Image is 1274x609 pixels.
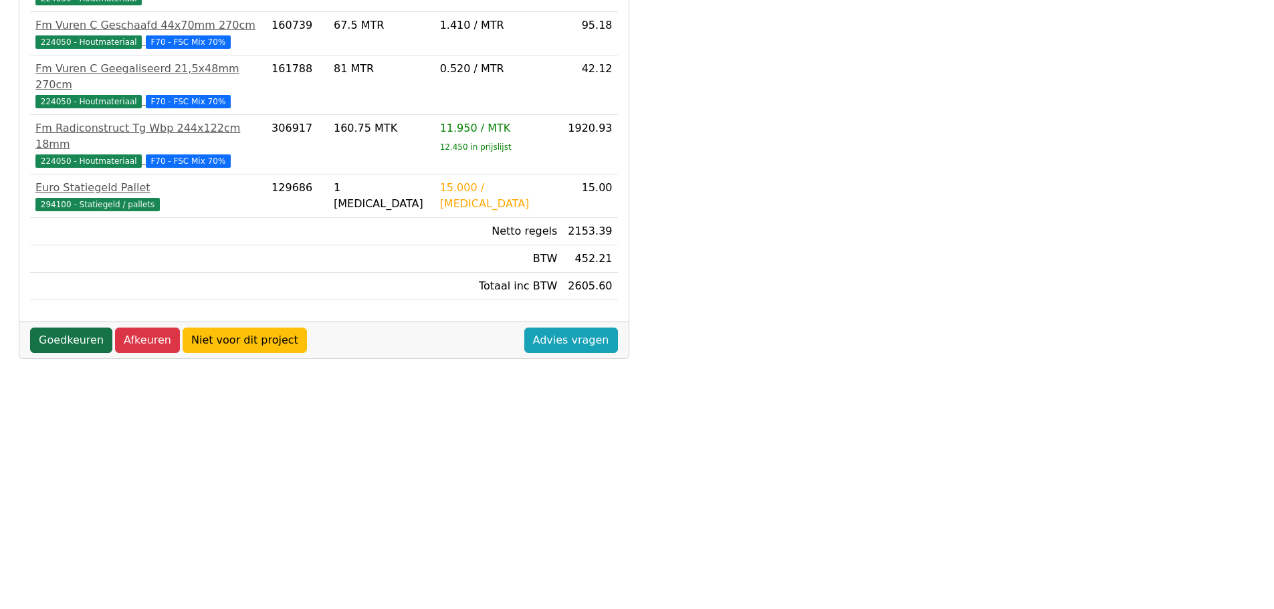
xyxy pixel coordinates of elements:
[562,55,617,115] td: 42.12
[562,115,617,174] td: 1920.93
[266,55,328,115] td: 161788
[35,61,261,109] a: Fm Vuren C Geegaliseerd 21,5x48mm 270cm224050 - Houtmateriaal F70 - FSC Mix 70%
[435,245,563,273] td: BTW
[146,154,231,168] span: F70 - FSC Mix 70%
[562,273,617,300] td: 2605.60
[35,180,261,196] div: Euro Statiegeld Pallet
[30,328,112,353] a: Goedkeuren
[562,245,617,273] td: 452.21
[440,120,558,136] div: 11.950 / MTK
[146,95,231,108] span: F70 - FSC Mix 70%
[440,17,558,33] div: 1.410 / MTR
[266,115,328,174] td: 306917
[334,120,429,136] div: 160.75 MTK
[435,218,563,245] td: Netto regels
[35,17,261,49] a: Fm Vuren C Geschaafd 44x70mm 270cm224050 - Houtmateriaal F70 - FSC Mix 70%
[266,174,328,218] td: 129686
[35,17,261,33] div: Fm Vuren C Geschaafd 44x70mm 270cm
[115,328,180,353] a: Afkeuren
[35,198,160,211] span: 294100 - Statiegeld / pallets
[334,61,429,77] div: 81 MTR
[35,120,261,152] div: Fm Radiconstruct Tg Wbp 244x122cm 18mm
[440,180,558,212] div: 15.000 / [MEDICAL_DATA]
[524,328,618,353] a: Advies vragen
[35,180,261,212] a: Euro Statiegeld Pallet294100 - Statiegeld / pallets
[183,328,307,353] a: Niet voor dit project
[334,17,429,33] div: 67.5 MTR
[435,273,563,300] td: Totaal inc BTW
[562,174,617,218] td: 15.00
[562,218,617,245] td: 2153.39
[35,120,261,168] a: Fm Radiconstruct Tg Wbp 244x122cm 18mm224050 - Houtmateriaal F70 - FSC Mix 70%
[35,61,261,93] div: Fm Vuren C Geegaliseerd 21,5x48mm 270cm
[146,35,231,49] span: F70 - FSC Mix 70%
[35,95,142,108] span: 224050 - Houtmateriaal
[35,35,142,49] span: 224050 - Houtmateriaal
[334,180,429,212] div: 1 [MEDICAL_DATA]
[440,61,558,77] div: 0.520 / MTR
[266,12,328,55] td: 160739
[562,12,617,55] td: 95.18
[35,154,142,168] span: 224050 - Houtmateriaal
[440,142,512,152] sub: 12.450 in prijslijst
